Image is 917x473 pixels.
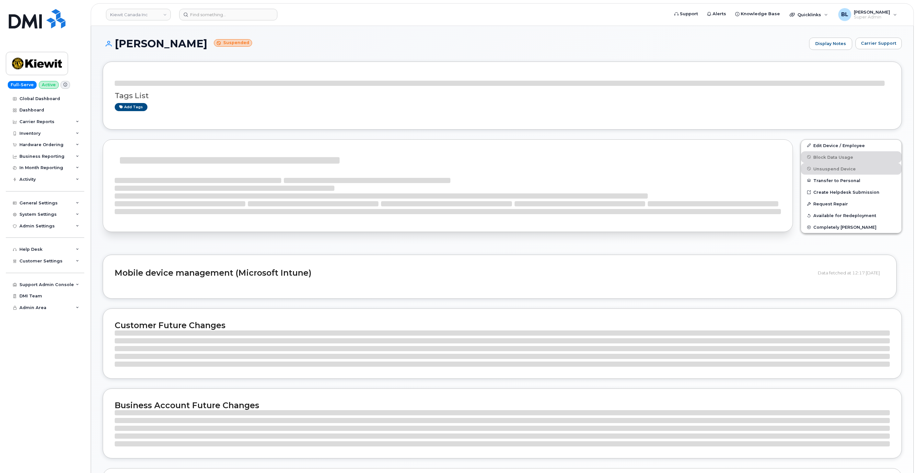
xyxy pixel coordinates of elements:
[115,92,890,100] h3: Tags List
[801,175,901,186] button: Transfer to Personal
[813,225,876,230] span: Completely [PERSON_NAME]
[115,269,813,278] h2: Mobile device management (Microsoft Intune)
[861,40,896,46] span: Carrier Support
[801,163,901,175] button: Unsuspend Device
[801,221,901,233] button: Completely [PERSON_NAME]
[115,400,890,410] h2: Business Account Future Changes
[115,103,147,111] a: Add tags
[801,198,901,210] button: Request Repair
[801,210,901,221] button: Available for Redeployment
[809,38,852,50] a: Display Notes
[813,213,876,218] span: Available for Redeployment
[818,267,885,279] div: Data fetched at 12:17 [DATE]
[855,38,902,49] button: Carrier Support
[115,320,890,330] h2: Customer Future Changes
[103,38,806,49] h1: [PERSON_NAME]
[801,151,901,163] button: Block Data Usage
[813,166,856,171] span: Unsuspend Device
[214,39,252,47] small: Suspended
[801,140,901,151] a: Edit Device / Employee
[801,186,901,198] a: Create Helpdesk Submission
